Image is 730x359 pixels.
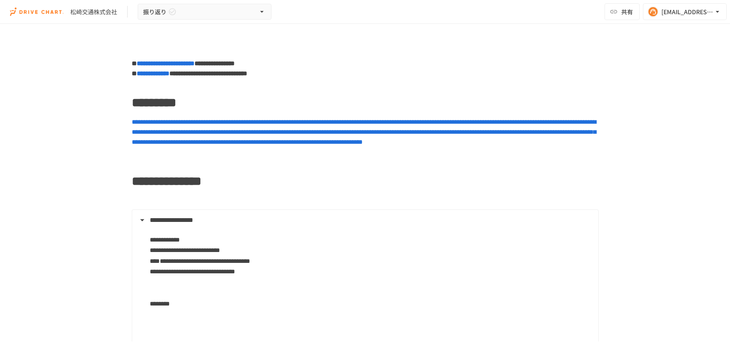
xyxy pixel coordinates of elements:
[661,7,713,17] div: [EMAIL_ADDRESS][DOMAIN_NAME]
[10,5,64,18] img: i9VDDS9JuLRLX3JIUyK59LcYp6Y9cayLPHs4hOxMB9W
[621,7,633,16] span: 共有
[643,3,727,20] button: [EMAIL_ADDRESS][DOMAIN_NAME]
[138,4,272,20] button: 振り返り
[70,8,117,16] div: 松崎交通株式会社
[604,3,640,20] button: 共有
[143,7,166,17] span: 振り返り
